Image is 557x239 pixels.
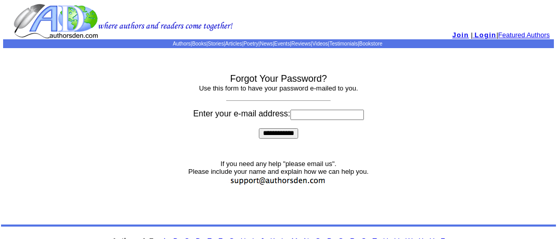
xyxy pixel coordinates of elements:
a: Login [473,31,496,39]
font: If you need any help "please email us". Please include your name and explain how we can help you. [188,160,369,188]
a: Poetry [243,41,258,47]
a: Books [192,41,207,47]
a: Bookstore [359,41,383,47]
font: | | [471,31,550,39]
a: News [260,41,273,47]
font: Forgot Your Password? [230,73,327,84]
span: Login [475,31,496,39]
a: Reviews [291,41,311,47]
a: Join [452,31,469,39]
a: Videos [312,41,328,47]
font: Use this form to have your password e-mailed to you. [199,84,358,92]
a: Testimonials [329,41,358,47]
p: | | | | | | | | | | [3,41,554,47]
a: Stories [208,41,224,47]
font: Enter your e-mail address: [193,109,364,118]
a: Authors [173,41,190,47]
img: support.jpg [227,175,330,186]
a: Events [274,41,290,47]
img: logo.gif [13,3,233,39]
a: Articles [225,41,242,47]
a: Featured Authors [498,31,550,39]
